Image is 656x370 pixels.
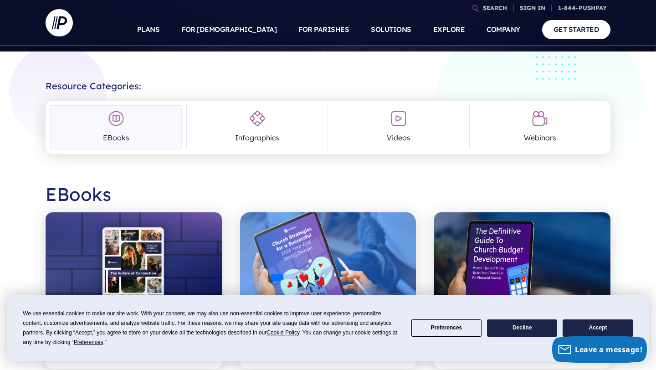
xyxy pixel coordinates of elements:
button: Preferences [411,319,482,337]
a: Webinars [474,105,606,149]
a: PLANS [137,14,160,46]
a: GET STARTED [542,20,611,39]
a: Videos [333,105,464,149]
h2: EBooks [46,176,610,212]
button: Leave a message! [552,336,647,363]
a: Guide to [DEMOGRAPHIC_DATA] Budget Development [434,212,610,369]
a: SOLUTIONS [371,14,411,46]
button: Decline [487,319,557,337]
a: EXPLORE [433,14,465,46]
a: Infographics [191,105,323,149]
img: year end giving season strategies for churches ebook [240,212,416,323]
button: Accept [563,319,633,337]
a: EBooks [50,105,182,149]
img: Webinars Icon [532,110,548,127]
a: The State of [DEMOGRAPHIC_DATA] Technology [46,212,222,369]
div: Cookie Consent Prompt [7,295,649,361]
div: We use essential cookies to make our site work. With your consent, we may also use non-essential ... [23,309,400,347]
span: Cookie Policy [266,329,299,336]
span: Preferences [74,339,103,345]
a: COMPANY [487,14,520,46]
a: year end giving season strategies for churches ebook[DEMOGRAPHIC_DATA] Strategies for a Successfu... [240,212,416,369]
a: FOR PARISHES [298,14,349,46]
img: Videos Icon [390,110,407,127]
img: Infographics Icon [249,110,266,127]
a: FOR [DEMOGRAPHIC_DATA] [181,14,277,46]
span: Leave a message! [575,344,642,355]
h2: Resource Categories: [46,73,610,92]
img: EBooks Icon [108,110,124,127]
